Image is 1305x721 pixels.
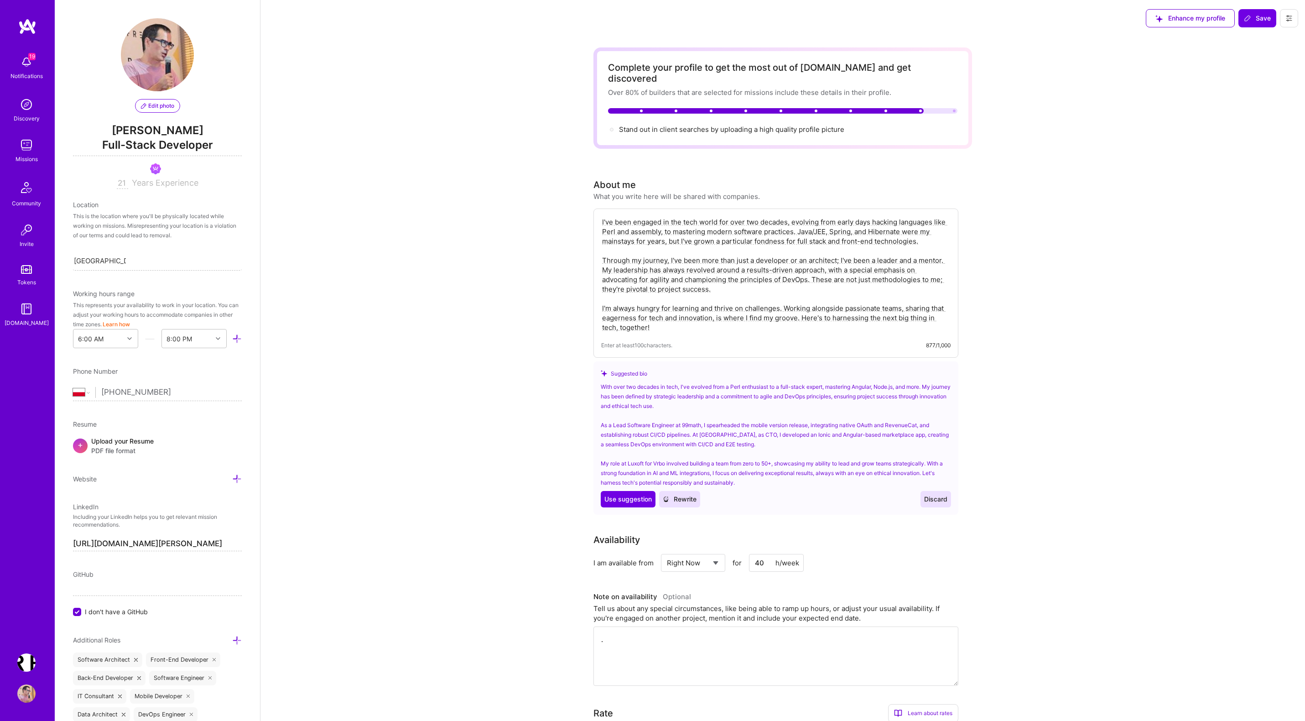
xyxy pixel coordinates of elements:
span: Enter at least 100 characters. [601,340,672,350]
div: Rate [593,706,613,720]
button: Discard [920,491,951,507]
img: bell [17,53,36,71]
i: icon PencilPurple [141,103,146,109]
a: Terr.ai: Building an Innovative Real Estate Platform [15,653,38,672]
i: icon Close [187,695,190,698]
span: Rewrite [663,495,697,504]
img: Terr.ai: Building an Innovative Real Estate Platform [17,653,36,672]
span: Enhance my profile [1155,14,1225,23]
i: icon Close [213,658,216,662]
span: Use suggestion [604,495,652,504]
div: What you write here will be shared with companies. [593,192,760,201]
div: [DOMAIN_NAME] [5,318,49,328]
i: icon SuggestedTeams [1155,15,1163,22]
div: Stand out in client searches by uploading a high quality profile picture [619,125,844,134]
a: User Avatar [15,684,38,703]
span: Optional [663,592,691,601]
div: h/week [775,558,799,568]
i: icon Close [122,713,125,716]
span: PDF file format [91,446,154,455]
i: icon Close [134,658,138,662]
i: icon BookOpen [894,709,902,717]
div: +Upload your ResumePDF file format [73,436,242,455]
div: Mobile Developer [130,689,195,704]
span: Resume [73,420,97,428]
i: icon Chevron [127,336,132,341]
i: icon Close [137,676,141,680]
span: [PERSON_NAME] [73,124,242,137]
i: icon Close [208,676,212,680]
span: Phone Number [73,367,118,375]
span: Edit photo [141,102,174,110]
div: Tell us about any special circumstances, like being able to ramp up hours, or adjust your usual a... [593,604,958,623]
img: logo [18,18,36,35]
div: Location [73,200,242,209]
button: Save [1238,9,1276,27]
input: XX [749,554,804,572]
div: Notifications [10,71,43,81]
div: Upload your Resume [91,436,154,455]
span: Discard [924,495,947,504]
i: icon HorizontalInLineDivider [145,334,155,344]
div: Tokens [17,277,36,287]
span: Years Experience [132,178,198,188]
div: Over 80% of builders that are selected for missions include these details in their profile. [608,88,957,97]
div: Complete your profile to get the most out of [DOMAIN_NAME] and get discovered [608,62,957,84]
span: Save [1244,14,1271,23]
div: This is the location where you'll be physically located while working on missions. Misrepresentin... [73,211,242,240]
div: Suggested bio [601,369,951,378]
span: GitHub [73,570,94,578]
div: Missions [16,154,38,164]
div: This represents your availability to work in your location. You can adjust your working hours to ... [73,300,242,329]
span: Full-Stack Developer [73,137,242,156]
div: Community [12,199,41,208]
div: 6:00 AM [78,334,104,344]
button: Edit photo [135,99,180,113]
span: + [78,440,83,449]
div: 877/1,000 [926,340,951,350]
i: icon CrystalBall [663,496,669,502]
button: Learn how [103,319,130,329]
img: teamwork [17,136,36,154]
span: Website [73,475,97,483]
div: With over two decades in tech, I've evolved from a Perl enthusiast to a full-stack expert, master... [601,382,951,487]
img: Community [16,177,37,199]
textarea: I've been engaged in the tech world for over two decades, evolving from early days hacking langua... [601,216,951,333]
span: 19 [28,53,36,60]
div: Software Architect [73,653,142,667]
i: icon Close [190,713,193,716]
span: Additional Roles [73,636,120,644]
img: User Avatar [121,18,194,91]
span: LinkedIn [73,503,99,511]
div: About me [593,178,636,192]
img: discovery [17,95,36,114]
div: Note on availability [593,590,691,604]
div: Invite [20,239,34,249]
img: tokens [21,265,32,274]
div: Discovery [14,114,40,123]
div: Back-End Developer [73,671,146,685]
div: IT Consultant [73,689,126,704]
div: Front-End Developer [146,653,221,667]
input: +1 (000) 000-0000 [101,379,230,406]
span: I don't have a GitHub [85,607,148,617]
button: Enhance my profile [1146,9,1235,27]
img: guide book [17,300,36,318]
div: Availability [593,533,640,547]
div: Software Engineer [149,671,217,685]
i: icon Close [118,695,122,698]
input: XX [117,178,128,189]
i: icon SuggestedTeams [601,370,607,376]
textarea: . [593,627,958,686]
button: Use suggestion [601,491,655,507]
img: Been on Mission [150,163,161,174]
img: User Avatar [17,684,36,703]
p: Including your LinkedIn helps you to get relevant mission recommendations. [73,513,242,529]
img: Invite [17,221,36,239]
i: icon Chevron [216,336,220,341]
span: Working hours range [73,290,135,298]
div: I am available from [593,558,654,568]
span: for [733,558,742,568]
button: Rewrite [659,491,700,507]
div: 8:00 PM [166,334,192,344]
